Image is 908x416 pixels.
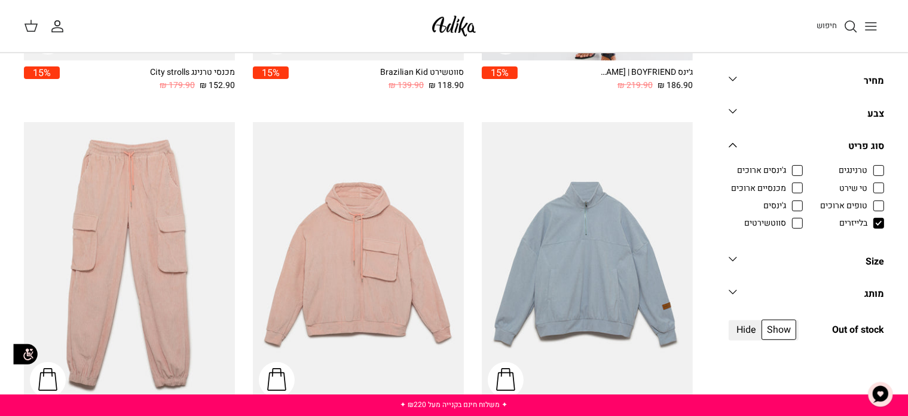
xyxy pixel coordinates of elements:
a: מחיר [729,71,884,98]
span: Hide [731,319,762,339]
a: חיפוש [817,19,858,34]
span: ג'ינסים ארוכים [737,165,786,177]
span: 152.90 ₪ [200,79,235,92]
a: סווטשירט City Strolls אוברסייז [482,122,693,404]
button: Toggle menu [858,13,884,40]
div: Size [866,254,884,269]
span: 219.90 ₪ [617,79,653,92]
span: מכנסיים ארוכים [731,182,786,194]
span: 179.90 ₪ [160,79,195,92]
span: Show [762,319,796,339]
span: 15% [253,66,289,79]
a: 15% [24,66,60,92]
a: מכנסי טרנינג City strolls 152.90 ₪ 179.90 ₪ [60,66,235,92]
img: Adika IL [429,12,479,40]
div: סווטשירט Brazilian Kid [368,66,464,79]
button: צ'אט [863,376,898,412]
a: 15% [253,66,289,92]
div: מכנסי טרנינג City strolls [139,66,235,79]
a: מותג [729,285,884,312]
span: 186.90 ₪ [658,79,693,92]
span: 118.90 ₪ [429,79,464,92]
a: סוג פריט [729,137,884,164]
a: מכנסי טרנינג Walking On Marshmallow [24,122,235,404]
a: ✦ משלוח חינם בקנייה מעל ₪220 ✦ [401,399,508,410]
a: 15% [482,66,518,92]
span: 15% [482,66,518,79]
span: בלייזרים [839,217,867,229]
div: מחיר [864,73,884,89]
a: סווטשירט Brazilian Kid 118.90 ₪ 139.90 ₪ [289,66,464,92]
div: מותג [864,287,884,302]
span: ג'ינסים [763,199,786,211]
span: Out of stock [832,322,884,338]
div: סוג פריט [848,139,884,154]
a: סווטשירט Walking On Marshmallow [253,122,464,404]
div: ג׳ינס All Or Nothing [PERSON_NAME] | BOYFRIEND [597,66,693,79]
span: חיפוש [817,20,837,31]
span: 139.90 ₪ [389,79,424,92]
img: accessibility_icon02.svg [9,338,42,371]
a: Size [729,252,884,279]
span: טי שירט [839,182,867,194]
span: 15% [24,66,60,79]
span: טרנינגים [839,165,867,177]
a: ג׳ינס All Or Nothing [PERSON_NAME] | BOYFRIEND 186.90 ₪ 219.90 ₪ [518,66,693,92]
div: צבע [867,106,884,122]
span: סווטשירטים [744,217,786,229]
a: החשבון שלי [50,19,69,34]
a: צבע [729,104,884,131]
span: טופים ארוכים [820,199,867,211]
